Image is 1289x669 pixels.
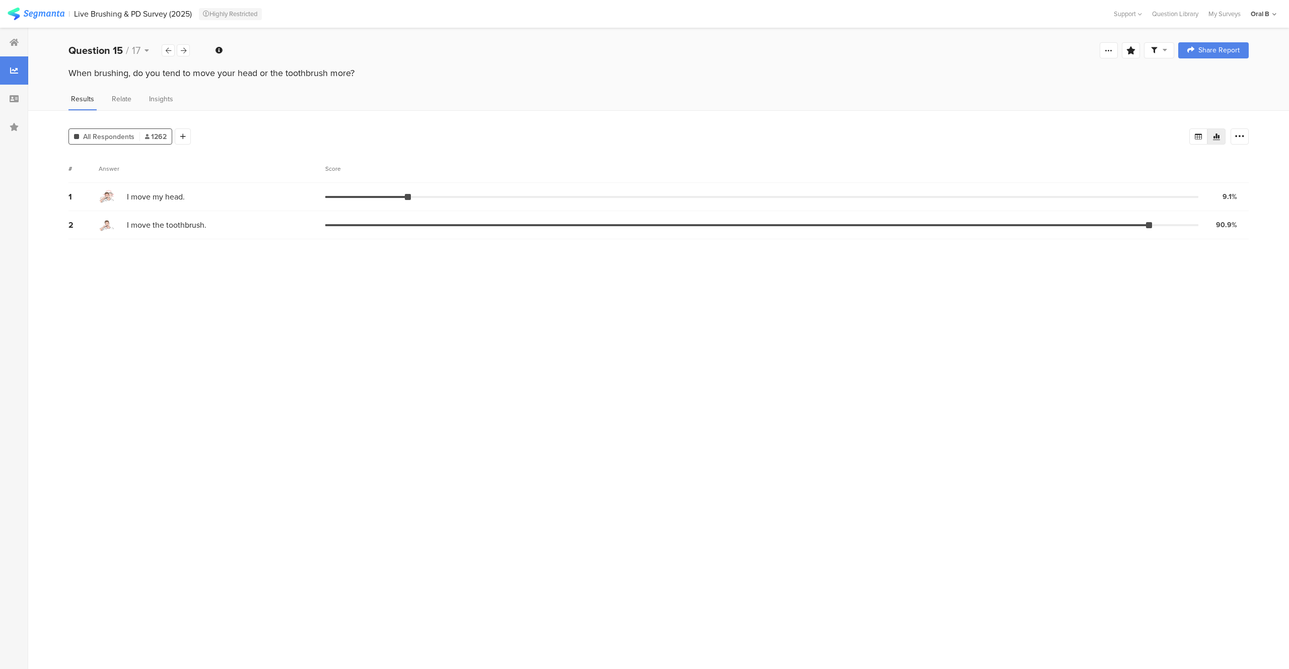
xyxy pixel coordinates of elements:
div: 9.1% [1223,191,1237,202]
span: Insights [149,94,173,104]
span: Relate [112,94,131,104]
div: 2 [68,219,99,231]
div: 90.9% [1216,220,1237,230]
span: / [126,43,129,58]
span: 17 [132,43,140,58]
div: Support [1114,6,1142,22]
a: Question Library [1147,9,1203,19]
span: Share Report [1198,47,1240,54]
span: Results [71,94,94,104]
span: I move my head. [127,191,185,203]
div: Live Brushing & PD Survey (2025) [74,9,192,19]
div: Answer [99,164,119,173]
img: segmanta logo [8,8,64,20]
div: Score [325,164,346,173]
div: 1 [68,191,99,203]
a: My Surveys [1203,9,1246,19]
img: d3qka8e8qzmug1.cloudfront.net%2Fitem%2F85f3abd6d2ec113c68c2.png [99,189,115,205]
div: When brushing, do you tend to move your head or the toothbrush more? [68,66,1249,80]
span: I move the toothbrush. [127,219,206,231]
div: # [68,164,99,173]
span: 1262 [145,131,167,142]
img: d3qka8e8qzmug1.cloudfront.net%2Fitem%2F4d276373d085dae33a9e.png [99,217,115,233]
div: Oral B [1251,9,1269,19]
span: All Respondents [83,131,134,142]
b: Question 15 [68,43,123,58]
div: Highly Restricted [199,8,262,20]
div: | [68,8,70,20]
